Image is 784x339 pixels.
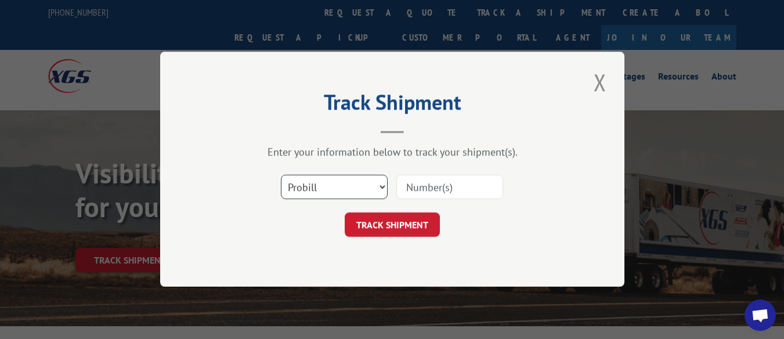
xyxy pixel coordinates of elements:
button: Close modal [590,66,610,98]
button: TRACK SHIPMENT [345,213,440,237]
input: Number(s) [396,175,503,200]
div: Enter your information below to track your shipment(s). [218,146,566,159]
a: Open chat [745,300,776,331]
h2: Track Shipment [218,94,566,116]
